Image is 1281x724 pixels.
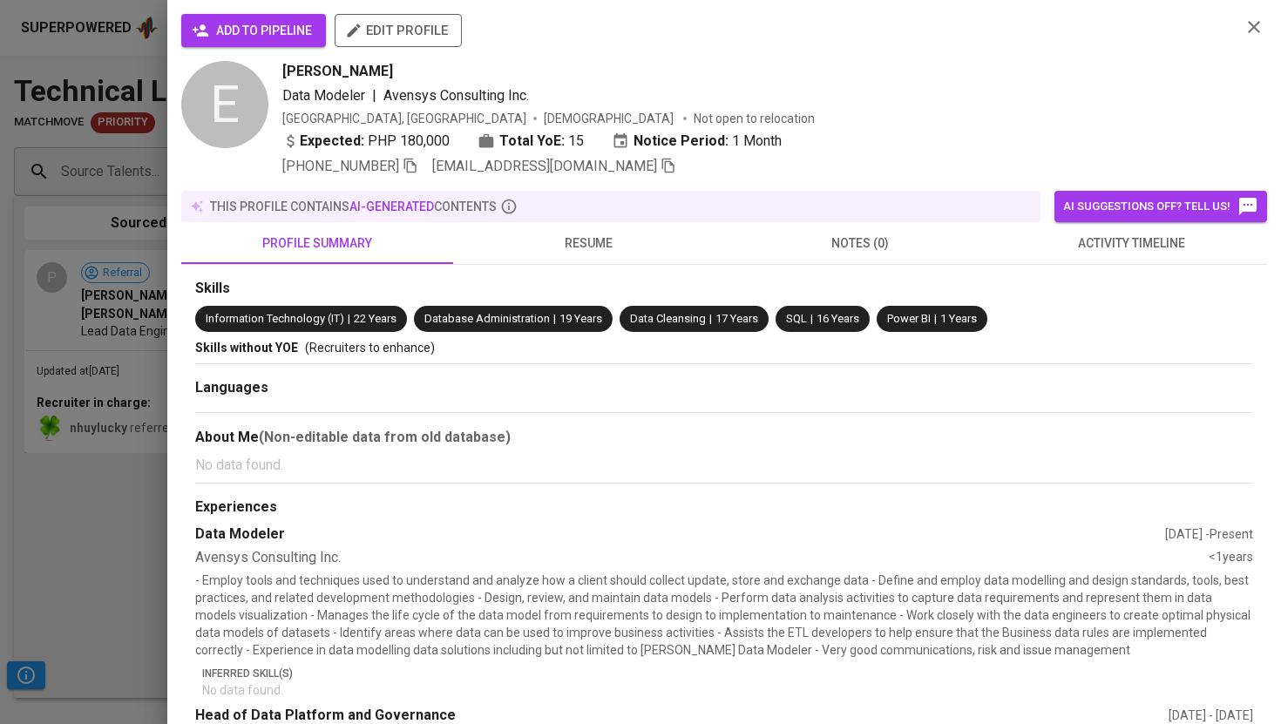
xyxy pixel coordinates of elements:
[195,341,298,355] span: Skills without YOE
[282,61,393,82] span: [PERSON_NAME]
[1006,233,1257,254] span: activity timeline
[424,312,550,325] span: Database Administration
[348,311,350,328] span: |
[259,429,511,445] b: (Non-editable data from old database)
[202,681,1253,699] p: No data found.
[202,666,1253,681] p: Inferred Skill(s)
[195,427,1253,448] div: About Me
[349,19,448,42] span: edit profile
[305,341,435,355] span: (Recruiters to enhance)
[715,312,758,325] span: 17 Years
[372,85,376,106] span: |
[499,131,565,152] b: Total YoE:
[544,110,676,127] span: [DEMOGRAPHIC_DATA]
[383,87,529,104] span: Avensys Consulting Inc.
[282,131,450,152] div: PHP 180,000
[335,23,462,37] a: edit profile
[735,233,986,254] span: notes (0)
[940,312,977,325] span: 1 Years
[559,312,602,325] span: 19 Years
[1063,196,1258,217] span: AI suggestions off? Tell us!
[195,572,1253,659] p: - Employ tools and techniques used to understand and analyze how a client should collect update, ...
[335,14,462,47] button: edit profile
[1209,548,1253,568] div: <1 years
[195,279,1253,299] div: Skills
[181,14,326,47] button: add to pipeline
[464,233,715,254] span: resume
[195,497,1253,518] div: Experiences
[195,548,1209,568] div: Avensys Consulting Inc.
[432,158,657,174] span: [EMAIL_ADDRESS][DOMAIN_NAME]
[349,200,434,213] span: AI-generated
[1169,707,1253,724] div: [DATE] - [DATE]
[630,312,706,325] span: Data Cleansing
[709,311,712,328] span: |
[786,312,807,325] span: SQL
[195,455,1253,476] p: No data found.
[181,61,268,148] div: E
[282,110,526,127] div: [GEOGRAPHIC_DATA], [GEOGRAPHIC_DATA]
[195,378,1253,398] div: Languages
[634,131,729,152] b: Notice Period:
[195,524,1165,545] div: Data Modeler
[810,311,813,328] span: |
[192,233,443,254] span: profile summary
[553,311,556,328] span: |
[934,311,937,328] span: |
[354,312,396,325] span: 22 Years
[817,312,859,325] span: 16 Years
[887,312,931,325] span: Power BI
[210,198,497,215] p: this profile contains contents
[1165,525,1253,543] div: [DATE] - Present
[282,87,365,104] span: Data Modeler
[195,20,312,42] span: add to pipeline
[568,131,584,152] span: 15
[282,158,399,174] span: [PHONE_NUMBER]
[1054,191,1267,222] button: AI suggestions off? Tell us!
[612,131,782,152] div: 1 Month
[300,131,364,152] b: Expected:
[694,110,815,127] p: Not open to relocation
[206,312,344,325] span: Information Technology (IT)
